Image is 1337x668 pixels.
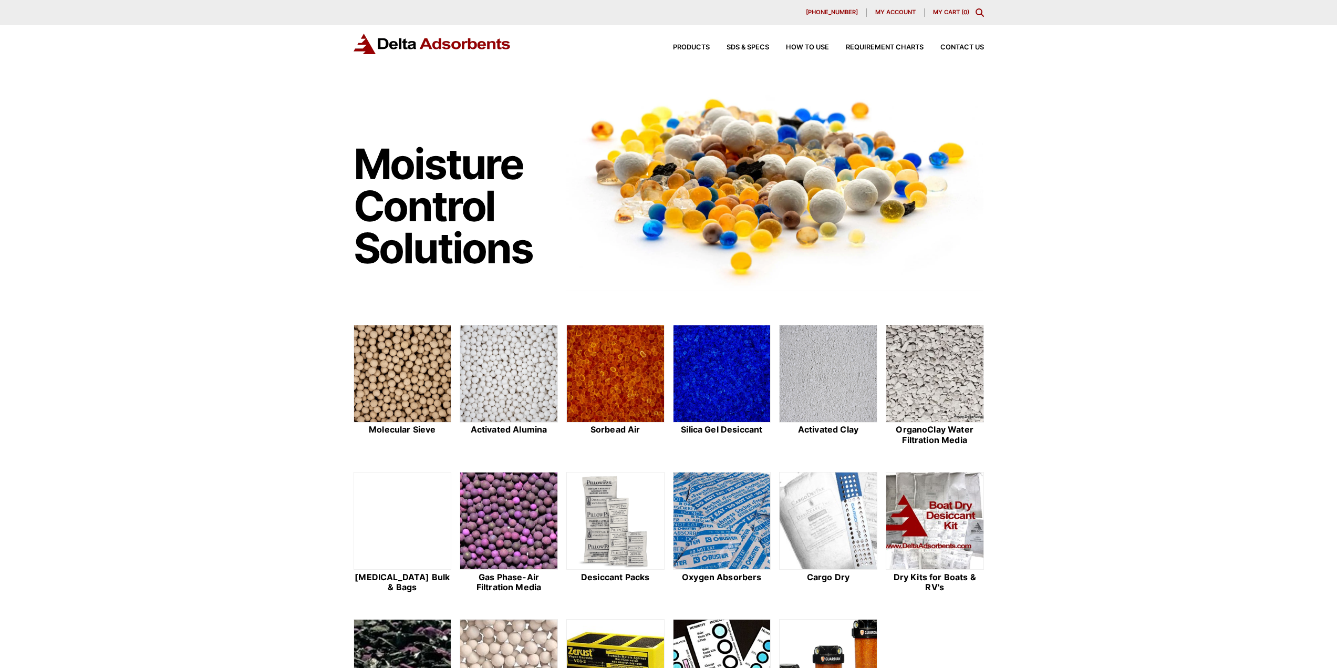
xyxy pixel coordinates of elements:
[566,425,665,435] h2: Sorbead Air
[924,44,984,51] a: Contact Us
[673,325,771,447] a: Silica Gel Desiccant
[673,472,771,594] a: Oxygen Absorbers
[354,325,452,447] a: Molecular Sieve
[779,572,877,582] h2: Cargo Dry
[779,325,877,447] a: Activated Clay
[566,572,665,582] h2: Desiccant Packs
[656,44,710,51] a: Products
[779,472,877,594] a: Cargo Dry
[976,8,984,17] div: Toggle Modal Content
[354,425,452,435] h2: Molecular Sieve
[460,425,558,435] h2: Activated Alumina
[797,8,867,17] a: [PHONE_NUMBER]
[354,143,556,269] h1: Moisture Control Solutions
[829,44,924,51] a: Requirement Charts
[673,425,771,435] h2: Silica Gel Desiccant
[886,472,984,594] a: Dry Kits for Boats & RV's
[779,425,877,435] h2: Activated Clay
[806,9,858,15] span: [PHONE_NUMBER]
[566,79,984,291] img: Image
[566,325,665,447] a: Sorbead Air
[354,472,452,594] a: [MEDICAL_DATA] Bulk & Bags
[886,325,984,447] a: OrganoClay Water Filtration Media
[460,325,558,447] a: Activated Alumina
[933,8,969,16] a: My Cart (0)
[886,425,984,445] h2: OrganoClay Water Filtration Media
[786,44,829,51] span: How to Use
[875,9,916,15] span: My account
[354,34,511,54] img: Delta Adsorbents
[940,44,984,51] span: Contact Us
[886,572,984,592] h2: Dry Kits for Boats & RV's
[727,44,769,51] span: SDS & SPECS
[846,44,924,51] span: Requirement Charts
[769,44,829,51] a: How to Use
[867,8,925,17] a: My account
[566,472,665,594] a: Desiccant Packs
[354,572,452,592] h2: [MEDICAL_DATA] Bulk & Bags
[460,572,558,592] h2: Gas Phase-Air Filtration Media
[963,8,967,16] span: 0
[673,572,771,582] h2: Oxygen Absorbers
[460,472,558,594] a: Gas Phase-Air Filtration Media
[710,44,769,51] a: SDS & SPECS
[673,44,710,51] span: Products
